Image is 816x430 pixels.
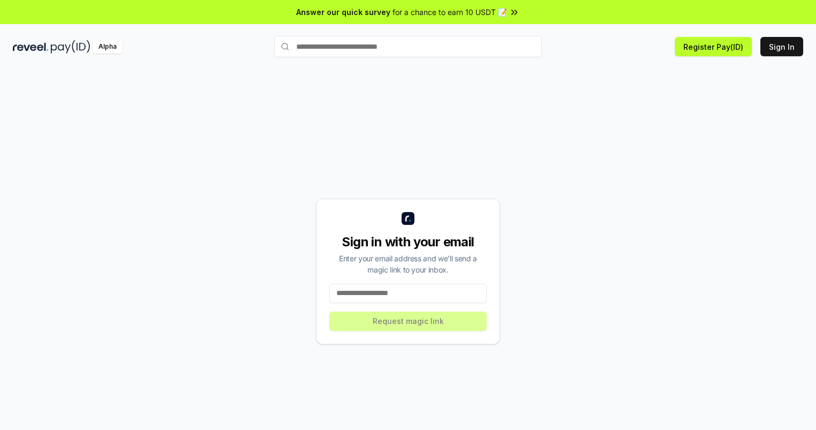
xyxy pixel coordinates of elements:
img: reveel_dark [13,40,49,54]
button: Register Pay(ID) [675,37,752,56]
div: Alpha [93,40,122,54]
img: pay_id [51,40,90,54]
div: Enter your email address and we’ll send a magic link to your inbox. [329,253,487,275]
span: for a chance to earn 10 USDT 📝 [392,6,507,18]
button: Sign In [760,37,803,56]
span: Answer our quick survey [296,6,390,18]
img: logo_small [402,212,414,225]
div: Sign in with your email [329,233,487,251]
